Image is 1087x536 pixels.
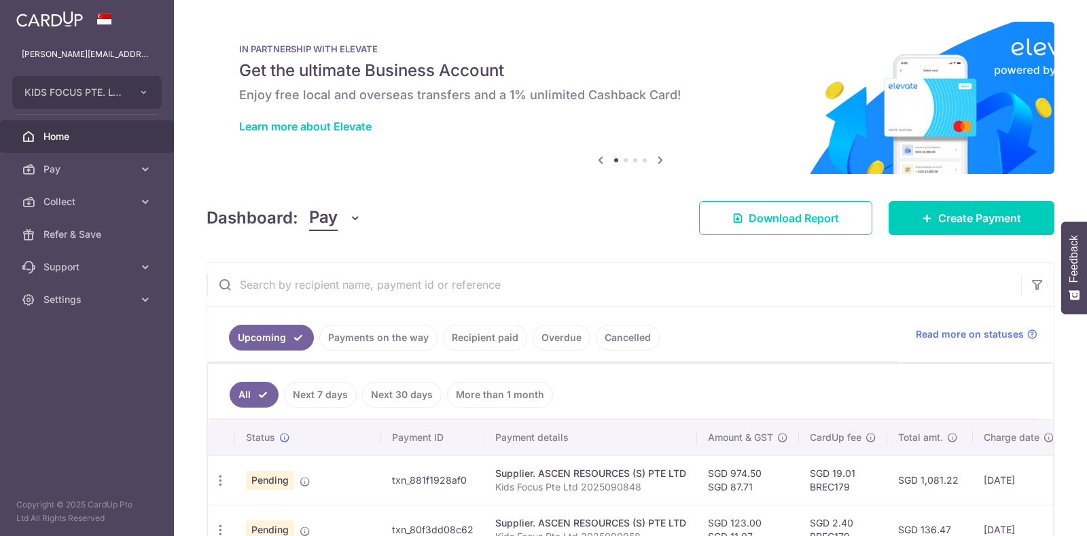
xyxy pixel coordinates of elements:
[43,260,133,274] span: Support
[916,327,1037,341] a: Read more on statuses
[229,325,314,351] a: Upcoming
[973,455,1065,505] td: [DATE]
[1068,235,1080,283] span: Feedback
[362,382,442,408] a: Next 30 days
[1061,221,1087,314] button: Feedback - Show survey
[207,22,1054,174] img: Renovation banner
[708,431,773,444] span: Amount & GST
[239,43,1022,54] p: IN PARTNERSHIP WITH ELEVATE
[239,60,1022,82] h5: Get the ultimate Business Account
[207,263,1021,306] input: Search by recipient name, payment id or reference
[12,76,162,109] button: KIDS FOCUS PTE. LTD.
[984,431,1039,444] span: Charge date
[239,87,1022,103] h6: Enjoy free local and overseas transfers and a 1% unlimited Cashback Card!
[43,293,133,306] span: Settings
[495,480,686,494] p: Kids Focus Pte Ltd 2025090848
[495,516,686,530] div: Supplier. ASCEN RESOURCES (S) PTE LTD
[16,11,83,27] img: CardUp
[887,455,973,505] td: SGD 1,081.22
[230,382,279,408] a: All
[319,325,438,351] a: Payments on the way
[43,130,133,143] span: Home
[889,201,1054,235] a: Create Payment
[938,210,1021,226] span: Create Payment
[799,455,887,505] td: SGD 19.01 BREC179
[22,48,152,61] p: [PERSON_NAME][EMAIL_ADDRESS][DOMAIN_NAME]
[533,325,590,351] a: Overdue
[810,431,861,444] span: CardUp fee
[43,162,133,176] span: Pay
[699,201,872,235] a: Download Report
[43,228,133,241] span: Refer & Save
[309,205,361,231] button: Pay
[916,327,1024,341] span: Read more on statuses
[309,205,338,231] span: Pay
[749,210,839,226] span: Download Report
[596,325,660,351] a: Cancelled
[246,431,275,444] span: Status
[381,420,484,455] th: Payment ID
[898,431,943,444] span: Total amt.
[443,325,527,351] a: Recipient paid
[381,455,484,505] td: txn_881f1928af0
[239,120,372,133] a: Learn more about Elevate
[447,382,553,408] a: More than 1 month
[207,206,298,230] h4: Dashboard:
[284,382,357,408] a: Next 7 days
[24,86,125,99] span: KIDS FOCUS PTE. LTD.
[246,471,294,490] span: Pending
[43,195,133,209] span: Collect
[495,467,686,480] div: Supplier. ASCEN RESOURCES (S) PTE LTD
[484,420,697,455] th: Payment details
[697,455,799,505] td: SGD 974.50 SGD 87.71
